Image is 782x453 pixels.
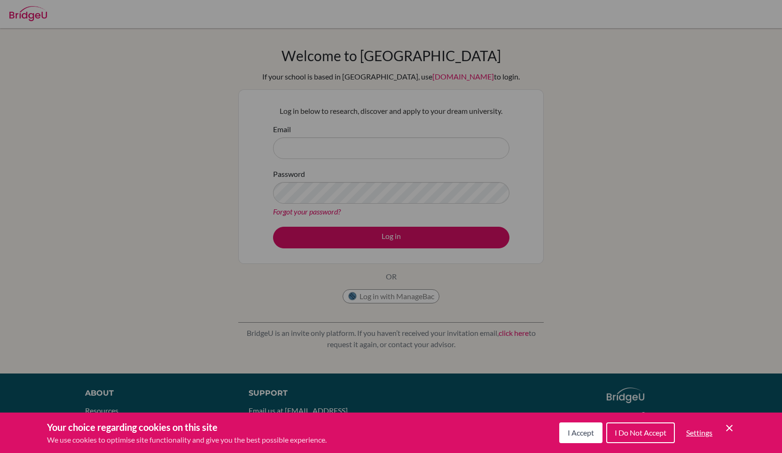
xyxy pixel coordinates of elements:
p: We use cookies to optimise site functionality and give you the best possible experience. [47,434,327,445]
button: I Accept [559,422,602,443]
span: I Accept [568,428,594,437]
h3: Your choice regarding cookies on this site [47,420,327,434]
span: I Do Not Accept [615,428,666,437]
button: Settings [679,423,720,442]
button: Save and close [724,422,735,434]
span: Settings [686,428,712,437]
button: I Do Not Accept [606,422,675,443]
